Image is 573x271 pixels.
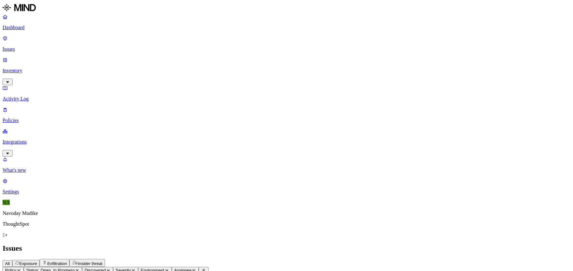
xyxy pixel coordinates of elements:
[3,128,570,156] a: Integrations
[3,68,570,74] p: Inventory
[47,261,67,266] span: Exfiltration
[3,3,36,13] img: MIND
[3,46,570,52] p: Issues
[3,139,570,145] p: Integrations
[3,118,570,123] p: Policies
[3,107,570,123] a: Policies
[3,14,570,30] a: Dashboard
[3,167,570,173] p: What's new
[3,200,10,205] span: NA
[3,85,570,102] a: Activity Log
[3,189,570,195] p: Settings
[78,261,102,266] span: Insider threat
[3,57,570,84] a: Inventory
[3,244,570,253] h2: Issues
[3,221,570,227] p: ThoughtSpot
[3,25,570,30] p: Dashboard
[3,35,570,52] a: Issues
[3,157,570,173] a: What's new
[3,3,570,14] a: MIND
[3,96,570,102] p: Activity Log
[19,261,37,266] span: Exposure
[3,178,570,195] a: Settings
[5,261,10,266] span: All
